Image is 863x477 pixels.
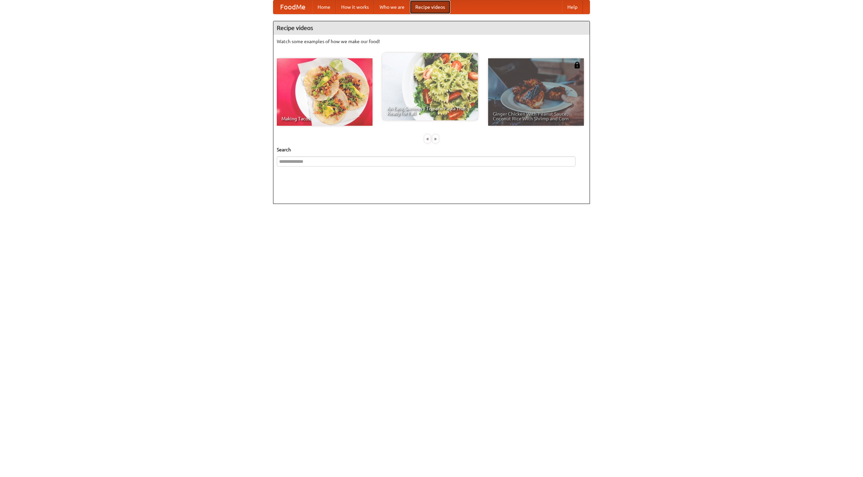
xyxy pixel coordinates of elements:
a: FoodMe [273,0,312,14]
h5: Search [277,146,586,153]
a: Home [312,0,336,14]
a: Who we are [374,0,410,14]
div: « [424,135,430,143]
a: How it works [336,0,374,14]
a: An Easy, Summery Tomato Pasta That's Ready for Fall [382,53,478,120]
div: » [433,135,439,143]
span: Making Tacos [281,116,368,121]
a: Help [562,0,583,14]
a: Recipe videos [410,0,450,14]
img: 483408.png [574,62,581,68]
p: Watch some examples of how we make our food! [277,38,586,45]
span: An Easy, Summery Tomato Pasta That's Ready for Fall [387,106,473,116]
a: Making Tacos [277,58,373,126]
h4: Recipe videos [273,21,590,35]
